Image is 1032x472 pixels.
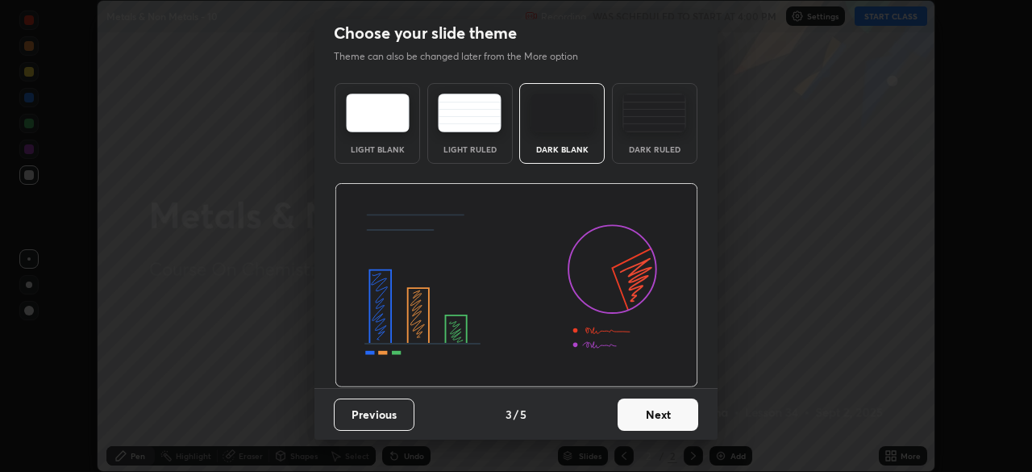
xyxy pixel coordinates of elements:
button: Next [618,399,698,431]
img: darkThemeBanner.d06ce4a2.svg [335,183,698,388]
h2: Choose your slide theme [334,23,517,44]
p: Theme can also be changed later from the More option [334,49,595,64]
h4: 5 [520,406,526,423]
div: Light Ruled [438,145,502,153]
div: Dark Blank [530,145,594,153]
img: darkRuledTheme.de295e13.svg [622,94,686,132]
img: lightTheme.e5ed3b09.svg [346,94,410,132]
button: Previous [334,399,414,431]
div: Light Blank [345,145,410,153]
h4: 3 [506,406,512,423]
div: Dark Ruled [622,145,687,153]
h4: / [514,406,518,423]
img: darkTheme.f0cc69e5.svg [531,94,594,132]
img: lightRuledTheme.5fabf969.svg [438,94,501,132]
